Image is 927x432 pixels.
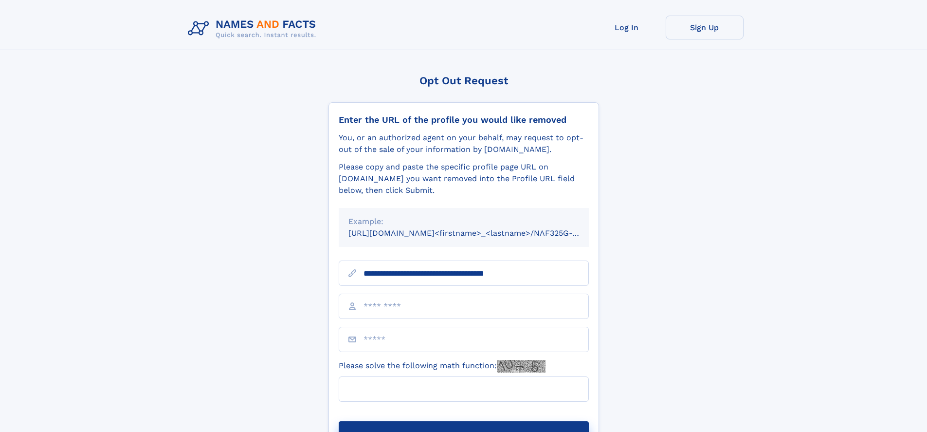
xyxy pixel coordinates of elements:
div: Please copy and paste the specific profile page URL on [DOMAIN_NAME] you want removed into the Pr... [339,161,589,196]
a: Sign Up [666,16,744,39]
div: Opt Out Request [328,75,599,87]
label: Please solve the following math function: [339,360,545,373]
div: Example: [348,216,579,227]
small: [URL][DOMAIN_NAME]<firstname>_<lastname>/NAF325G-xxxxxxxx [348,228,607,238]
div: Enter the URL of the profile you would like removed [339,114,589,125]
a: Log In [588,16,666,39]
div: You, or an authorized agent on your behalf, may request to opt-out of the sale of your informatio... [339,132,589,155]
img: Logo Names and Facts [184,16,324,42]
